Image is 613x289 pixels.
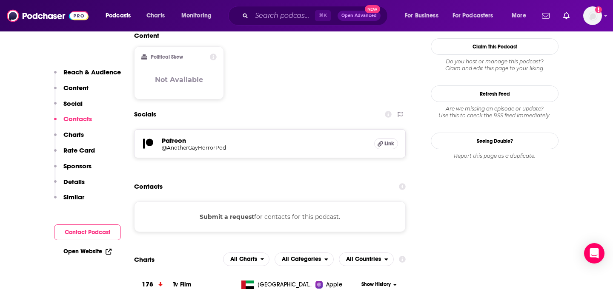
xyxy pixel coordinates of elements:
div: Claim and edit this page to your liking. [431,58,559,72]
a: @AnotherGayHorrorPod [162,144,367,151]
button: Show History [359,281,400,288]
a: Seeing Double? [431,133,559,149]
a: Tv Film [173,281,191,288]
button: Submit a request [200,212,254,221]
button: open menu [399,9,449,23]
span: Link [384,140,394,147]
h2: Countries [339,252,394,266]
h2: Contacts [134,178,163,195]
a: [GEOGRAPHIC_DATA] [238,280,316,289]
button: Social [54,99,83,115]
h3: Not Available [155,76,203,84]
button: Contacts [54,115,92,130]
button: open menu [447,9,506,23]
button: open menu [275,252,334,266]
h5: Patreon [162,136,367,144]
a: Show notifications dropdown [539,8,553,23]
h2: Charts [134,255,155,263]
span: Apple [326,280,342,289]
span: Show History [361,281,391,288]
h2: Platforms [223,252,270,266]
button: Sponsors [54,162,92,178]
span: Logged in as rhyleeawpr [583,6,602,25]
button: Details [54,178,85,193]
div: Report this page as a duplicate. [431,153,559,159]
a: Show notifications dropdown [560,8,573,23]
button: Content [54,84,89,99]
div: for contacts for this podcast. [134,201,406,232]
a: Link [374,138,398,149]
span: For Podcasters [453,10,493,22]
button: Open AdvancedNew [338,11,381,21]
p: Sponsors [63,162,92,170]
button: open menu [339,252,394,266]
p: Similar [63,193,84,201]
svg: Add a profile image [595,6,602,13]
p: Reach & Audience [63,68,121,76]
div: Are we missing an episode or update? Use this to check the RSS feed immediately. [431,105,559,119]
span: Open Advanced [341,14,377,18]
span: All Countries [346,256,381,262]
button: Rate Card [54,146,95,162]
button: Contact Podcast [54,224,121,240]
span: Charts [146,10,165,22]
img: User Profile [583,6,602,25]
p: Rate Card [63,146,95,154]
button: Show profile menu [583,6,602,25]
button: Claim This Podcast [431,38,559,55]
p: Charts [63,130,84,139]
span: Monitoring [181,10,212,22]
p: Social [63,99,83,108]
div: Search podcasts, credits, & more... [236,6,396,25]
span: All Charts [230,256,257,262]
button: open menu [223,252,270,266]
p: Details [63,178,85,186]
h2: Categories [275,252,334,266]
p: Content [63,84,89,92]
span: United Arab Emirates [258,280,313,289]
span: For Business [405,10,438,22]
a: Charts [141,9,170,23]
a: Open Website [63,248,112,255]
span: New [365,5,380,13]
span: All Categories [282,256,321,262]
button: open menu [175,9,223,23]
span: ⌘ K [315,10,331,21]
button: Refresh Feed [431,85,559,102]
span: More [512,10,526,22]
span: Do you host or manage this podcast? [431,58,559,65]
input: Search podcasts, credits, & more... [252,9,315,23]
h2: Content [134,31,399,40]
button: Similar [54,193,84,209]
img: Podchaser - Follow, Share and Rate Podcasts [7,8,89,24]
h5: @AnotherGayHorrorPod [162,144,298,151]
h2: Political Skew [151,54,183,60]
div: Open Intercom Messenger [584,243,604,263]
button: open menu [100,9,142,23]
button: Charts [54,130,84,146]
span: Podcasts [106,10,131,22]
p: Contacts [63,115,92,123]
h2: Socials [134,106,156,122]
button: open menu [506,9,537,23]
button: Reach & Audience [54,68,121,84]
a: Apple [315,280,358,289]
